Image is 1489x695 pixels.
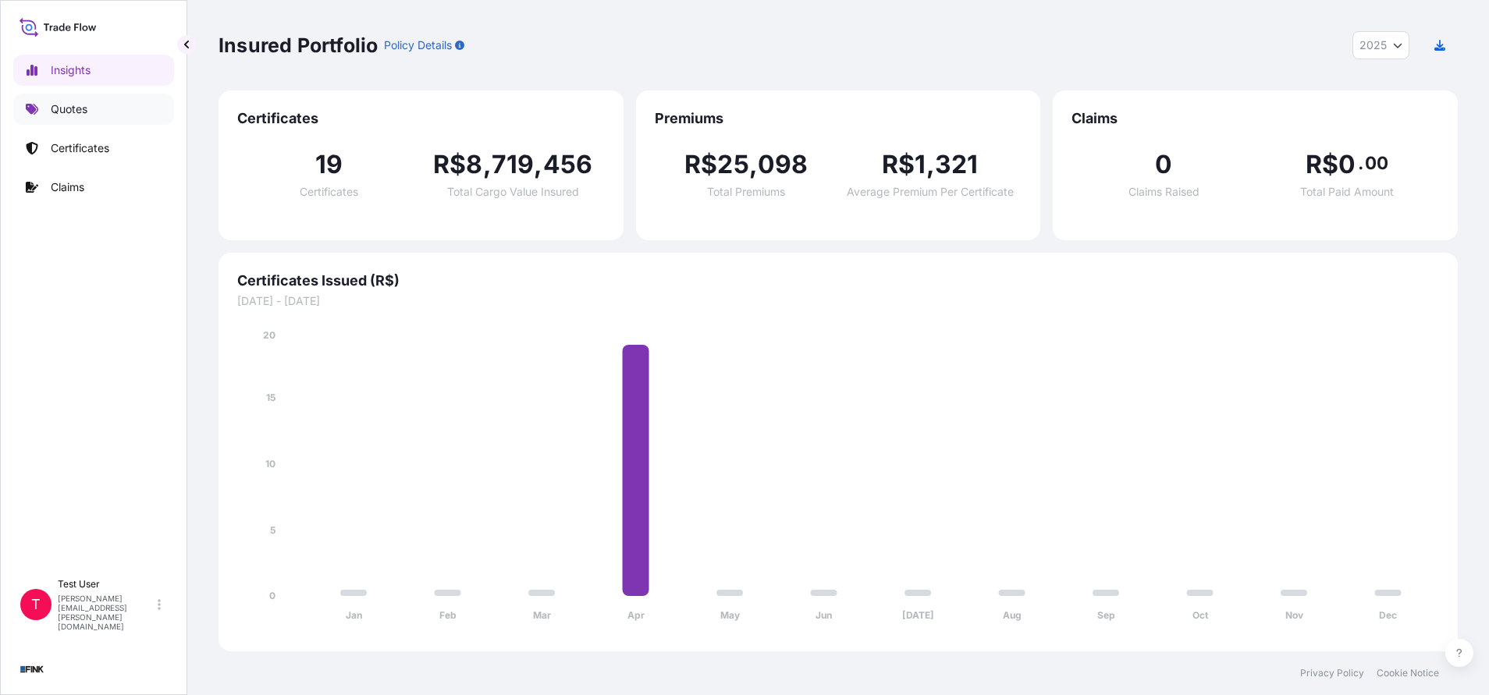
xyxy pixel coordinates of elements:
span: 098 [758,152,808,177]
span: , [926,152,935,177]
tspan: 5 [270,524,275,536]
span: R$ [882,152,915,177]
span: Premiums [655,109,1022,128]
span: , [483,152,492,177]
span: 25 [717,152,748,177]
span: Certificates [237,109,605,128]
p: Policy Details [384,37,452,53]
span: . [1358,157,1363,169]
span: [DATE] - [DATE] [237,293,1439,309]
tspan: Feb [439,609,457,621]
span: R$ [1306,152,1338,177]
p: Quotes [51,101,87,117]
span: R$ [433,152,466,177]
span: Certificates [300,186,358,197]
p: Claims [51,179,84,195]
a: Cookie Notice [1377,667,1439,679]
span: T [31,597,41,612]
span: 00 [1365,157,1388,169]
span: Total Premiums [707,186,785,197]
tspan: 15 [266,392,275,403]
tspan: 0 [269,590,275,601]
span: , [749,152,758,177]
tspan: Oct [1192,609,1209,621]
tspan: 20 [263,329,275,341]
span: 0 [1338,152,1356,177]
span: 2025 [1359,37,1387,53]
span: 0 [1155,152,1172,177]
tspan: Jan [346,609,362,621]
tspan: Nov [1285,609,1304,621]
p: [PERSON_NAME][EMAIL_ADDRESS][PERSON_NAME][DOMAIN_NAME] [58,594,155,631]
span: 8 [466,152,482,177]
tspan: Jun [816,609,832,621]
a: Insights [13,55,174,86]
span: 1 [915,152,926,177]
img: organization-logo [20,657,44,682]
span: 19 [315,152,343,177]
p: Test User [58,578,155,590]
a: Privacy Policy [1300,667,1364,679]
span: 456 [543,152,593,177]
span: Claims [1071,109,1439,128]
a: Certificates [13,133,174,164]
span: Total Paid Amount [1300,186,1394,197]
tspan: Dec [1379,609,1397,621]
button: Year Selector [1352,31,1409,59]
span: Total Cargo Value Insured [447,186,579,197]
span: Claims Raised [1128,186,1199,197]
tspan: Sep [1097,609,1115,621]
span: 719 [492,152,535,177]
p: Insured Portfolio [219,33,378,58]
tspan: Aug [1003,609,1022,621]
tspan: May [720,609,741,621]
span: , [534,152,542,177]
tspan: 10 [265,458,275,470]
a: Quotes [13,94,174,125]
p: Certificates [51,140,109,156]
p: Insights [51,62,91,78]
span: Average Premium Per Certificate [847,186,1014,197]
tspan: Mar [533,609,551,621]
span: Certificates Issued (R$) [237,271,1439,290]
a: Claims [13,172,174,203]
span: R$ [684,152,717,177]
span: 321 [935,152,979,177]
tspan: [DATE] [902,609,934,621]
tspan: Apr [627,609,645,621]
